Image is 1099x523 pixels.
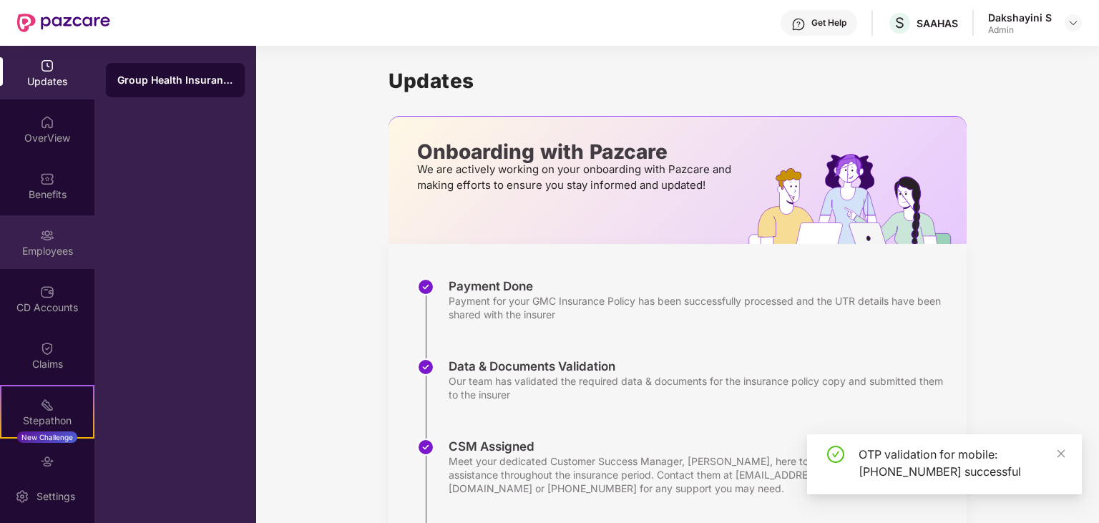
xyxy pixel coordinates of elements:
[40,398,54,412] img: svg+xml;base64,PHN2ZyB4bWxucz0iaHR0cDovL3d3dy53My5vcmcvMjAwMC9zdmciIHdpZHRoPSIyMSIgaGVpZ2h0PSIyMC...
[417,162,736,193] p: We are actively working on your onboarding with Pazcare and making efforts to ensure you stay inf...
[40,341,54,356] img: svg+xml;base64,PHN2ZyBpZD0iQ2xhaW0iIHhtbG5zPSJodHRwOi8vd3d3LnczLm9yZy8yMDAwL3N2ZyIgd2lkdGg9IjIwIi...
[417,278,434,295] img: svg+xml;base64,PHN2ZyBpZD0iU3RlcC1Eb25lLTMyeDMyIiB4bWxucz0iaHR0cDovL3d3dy53My5vcmcvMjAwMC9zdmciIH...
[1,414,93,428] div: Stepathon
[389,69,967,93] h1: Updates
[40,115,54,129] img: svg+xml;base64,PHN2ZyBpZD0iSG9tZSIgeG1sbnM9Imh0dHA6Ly93d3cudzMub3JnLzIwMDAvc3ZnIiB3aWR0aD0iMjAiIG...
[811,17,846,29] div: Get Help
[917,16,958,30] div: SAAHAS
[827,446,844,463] span: check-circle
[1056,449,1066,459] span: close
[417,145,736,158] p: Onboarding with Pazcare
[988,11,1052,24] div: Dakshayini S
[859,446,1065,480] div: OTP validation for mobile: [PHONE_NUMBER] successful
[417,358,434,376] img: svg+xml;base64,PHN2ZyBpZD0iU3RlcC1Eb25lLTMyeDMyIiB4bWxucz0iaHR0cDovL3d3dy53My5vcmcvMjAwMC9zdmciIH...
[1068,17,1079,29] img: svg+xml;base64,PHN2ZyBpZD0iRHJvcGRvd24tMzJ4MzIiIHhtbG5zPSJodHRwOi8vd3d3LnczLm9yZy8yMDAwL3N2ZyIgd2...
[417,439,434,456] img: svg+xml;base64,PHN2ZyBpZD0iU3RlcC1Eb25lLTMyeDMyIiB4bWxucz0iaHR0cDovL3d3dy53My5vcmcvMjAwMC9zdmciIH...
[748,154,967,244] img: hrOnboarding
[40,59,54,73] img: svg+xml;base64,PHN2ZyBpZD0iVXBkYXRlZCIgeG1sbnM9Imh0dHA6Ly93d3cudzMub3JnLzIwMDAvc3ZnIiB3aWR0aD0iMj...
[791,17,806,31] img: svg+xml;base64,PHN2ZyBpZD0iSGVscC0zMngzMiIgeG1sbnM9Imh0dHA6Ly93d3cudzMub3JnLzIwMDAvc3ZnIiB3aWR0aD...
[449,439,952,454] div: CSM Assigned
[449,454,952,495] div: Meet your dedicated Customer Success Manager, [PERSON_NAME], here to provide updates and assistan...
[17,14,110,32] img: New Pazcare Logo
[40,228,54,243] img: svg+xml;base64,PHN2ZyBpZD0iRW1wbG95ZWVzIiB4bWxucz0iaHR0cDovL3d3dy53My5vcmcvMjAwMC9zdmciIHdpZHRoPS...
[40,454,54,469] img: svg+xml;base64,PHN2ZyBpZD0iRW5kb3JzZW1lbnRzIiB4bWxucz0iaHR0cDovL3d3dy53My5vcmcvMjAwMC9zdmciIHdpZH...
[988,24,1052,36] div: Admin
[449,294,952,321] div: Payment for your GMC Insurance Policy has been successfully processed and the UTR details have be...
[117,73,233,87] div: Group Health Insurance
[449,374,952,401] div: Our team has validated the required data & documents for the insurance policy copy and submitted ...
[32,489,79,504] div: Settings
[40,285,54,299] img: svg+xml;base64,PHN2ZyBpZD0iQ0RfQWNjb3VudHMiIGRhdGEtbmFtZT0iQ0QgQWNjb3VudHMiIHhtbG5zPSJodHRwOi8vd3...
[40,172,54,186] img: svg+xml;base64,PHN2ZyBpZD0iQmVuZWZpdHMiIHhtbG5zPSJodHRwOi8vd3d3LnczLm9yZy8yMDAwL3N2ZyIgd2lkdGg9Ij...
[449,358,952,374] div: Data & Documents Validation
[15,489,29,504] img: svg+xml;base64,PHN2ZyBpZD0iU2V0dGluZy0yMHgyMCIgeG1sbnM9Imh0dHA6Ly93d3cudzMub3JnLzIwMDAvc3ZnIiB3aW...
[895,14,904,31] span: S
[17,431,77,443] div: New Challenge
[449,278,952,294] div: Payment Done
